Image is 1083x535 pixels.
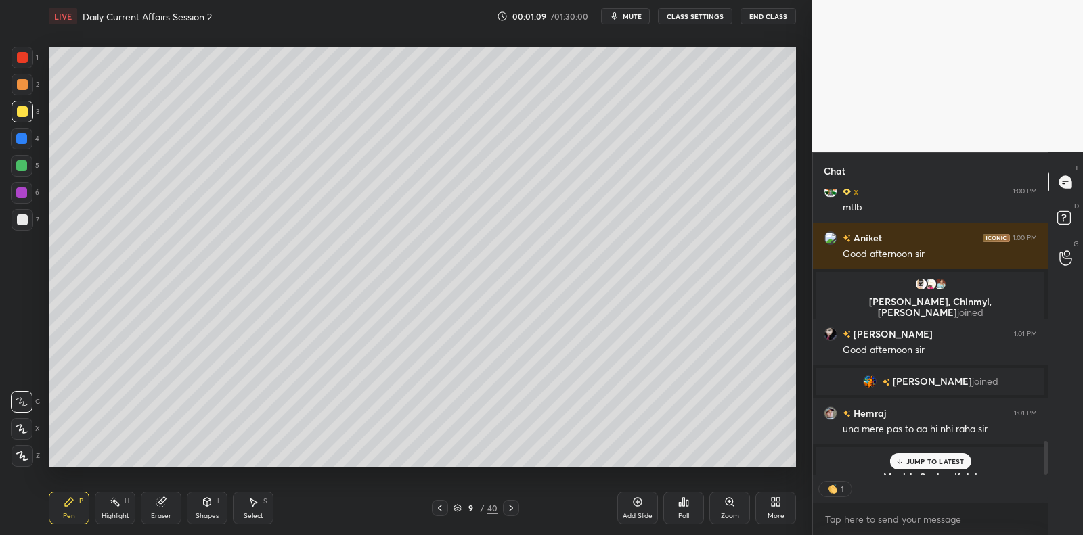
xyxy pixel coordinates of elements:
p: Chat [813,153,856,189]
img: d01d162563eb4647a746593849e7b18a.33182083_3 [824,406,837,420]
img: Learner_Badge_beginner_1_8b307cf2a0.svg [843,187,851,195]
div: 1:00 PM [1013,234,1037,242]
span: joined [957,306,983,319]
img: no-rating-badge.077c3623.svg [843,331,851,338]
button: mute [601,8,650,24]
img: iconic-dark.1390631f.png [983,234,1010,242]
img: no-rating-badge.077c3623.svg [843,235,851,242]
div: una mere pas to aa hi nhi raha sir [843,423,1037,436]
div: 7 [12,209,39,231]
img: 89293346b83e4c45b225d09ac2e1c92d.jpg [824,185,837,198]
div: Good afternoon sir [843,344,1037,357]
p: D [1074,201,1079,211]
img: 6d934de2ff8149668386539bd4133591.jpg [824,327,837,341]
div: X [11,418,40,440]
div: Pen [63,513,75,519]
h6: Aniket [851,231,882,245]
div: Add Slide [623,513,653,519]
h4: Daily Current Affairs Session 2 [83,10,212,23]
div: Poll [678,513,689,519]
p: [PERSON_NAME], Chinmyi, [PERSON_NAME] [824,296,1036,318]
div: Shapes [196,513,219,519]
span: [PERSON_NAME] [893,376,972,387]
p: Manish, Sanjay, Kajal [824,471,1036,482]
div: Highlight [102,513,129,519]
div: P [79,498,83,505]
div: grid [813,189,1048,494]
p: JUMP TO LATEST [906,457,965,465]
h6: Hemraj [851,406,886,420]
div: Z [12,445,40,467]
div: Zoom [721,513,739,519]
span: mute [623,11,642,21]
img: 3 [824,231,837,245]
img: 3 [924,277,937,291]
div: LIVE [49,8,77,24]
img: no-rating-badge.077c3623.svg [882,379,890,386]
span: joined [972,376,998,387]
div: C [11,391,40,413]
div: H [125,498,129,505]
h6: [PERSON_NAME] [851,327,933,341]
div: 2 [938,452,952,466]
div: More [768,513,784,519]
img: 9bc46be0f4134f08934b7c5fdab81040.jpg [914,277,928,291]
img: bf3d02ba1b3d42f3b39e7fcc368fc0e3.55990520_3 [863,375,877,388]
div: Eraser [151,513,171,519]
div: mtlb [843,201,1037,214]
button: CLASS SETTINGS [658,8,732,24]
div: 5 [11,155,39,177]
p: T [1075,163,1079,173]
div: 9 [464,504,478,512]
img: clapping_hands.png [826,482,839,496]
p: G [1074,239,1079,249]
div: L [217,498,221,505]
button: End Class [741,8,796,24]
img: no-rating-badge.077c3623.svg [843,410,851,417]
h6: x [851,184,858,198]
img: 9f50603b572641a082923a3f7b6f53f6.12590306_ [929,452,942,466]
div: 1 [839,484,845,494]
div: 3 [12,101,39,122]
div: 1:01 PM [1014,409,1037,417]
div: Good afternoon sir [843,248,1037,261]
div: S [263,498,267,505]
div: / [481,504,485,512]
div: 40 [487,502,498,514]
div: 1:00 PM [1013,187,1037,195]
div: 2 [12,74,39,95]
div: 4 [11,128,39,149]
div: 6 [11,182,39,204]
div: Select [244,513,263,519]
img: default.png [919,452,933,466]
img: default.png [910,452,923,466]
img: ea96abde7f6f4897b37cf96753568c99.jpg [933,277,947,291]
div: 1:01 PM [1014,330,1037,338]
div: 1 [12,47,39,68]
